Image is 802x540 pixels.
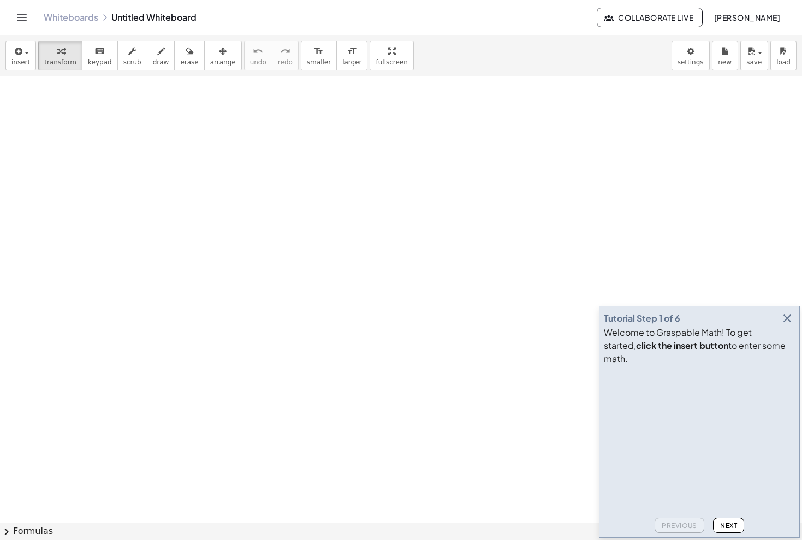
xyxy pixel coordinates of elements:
span: arrange [210,58,236,66]
button: scrub [117,41,147,70]
span: erase [180,58,198,66]
button: load [770,41,797,70]
button: arrange [204,41,242,70]
span: draw [153,58,169,66]
a: Whiteboards [44,12,98,23]
button: format_sizelarger [336,41,367,70]
i: format_size [347,45,357,58]
span: keypad [88,58,112,66]
button: undoundo [244,41,272,70]
span: save [746,58,762,66]
span: settings [678,58,704,66]
button: draw [147,41,175,70]
span: Next [720,521,737,530]
button: redoredo [272,41,299,70]
span: redo [278,58,293,66]
button: Collaborate Live [597,8,703,27]
span: smaller [307,58,331,66]
span: scrub [123,58,141,66]
i: keyboard [94,45,105,58]
span: fullscreen [376,58,407,66]
span: undo [250,58,266,66]
button: transform [38,41,82,70]
i: format_size [313,45,324,58]
i: undo [253,45,263,58]
button: save [740,41,768,70]
span: larger [342,58,361,66]
span: Collaborate Live [606,13,693,22]
button: [PERSON_NAME] [705,8,789,27]
div: Welcome to Graspable Math! To get started, to enter some math. [604,326,795,365]
span: transform [44,58,76,66]
button: new [712,41,738,70]
button: fullscreen [370,41,413,70]
i: redo [280,45,290,58]
span: [PERSON_NAME] [714,13,780,22]
b: click the insert button [636,340,728,351]
button: settings [672,41,710,70]
div: Tutorial Step 1 of 6 [604,312,680,325]
button: keyboardkeypad [82,41,118,70]
span: new [718,58,732,66]
button: format_sizesmaller [301,41,337,70]
span: insert [11,58,30,66]
button: Toggle navigation [13,9,31,26]
button: Next [713,518,744,533]
span: load [776,58,791,66]
button: erase [174,41,204,70]
button: insert [5,41,36,70]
